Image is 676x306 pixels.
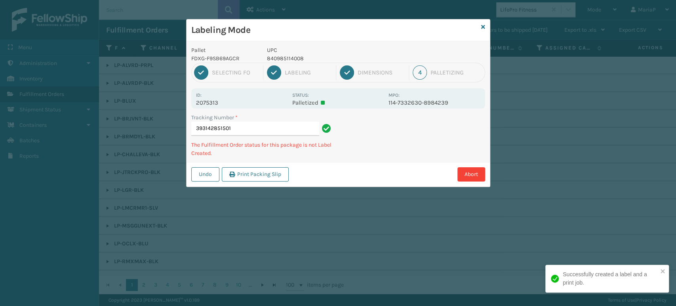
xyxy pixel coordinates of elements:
div: Successfully created a label and a print job. [563,270,658,287]
div: 1 [194,65,208,80]
div: Selecting FO [212,69,259,76]
div: 2 [267,65,281,80]
label: Status: [292,92,309,98]
label: MPO: [388,92,400,98]
div: Palletizing [430,69,482,76]
button: Abort [457,167,485,182]
label: Id: [196,92,202,98]
div: 3 [340,65,354,80]
button: Print Packing Slip [222,167,289,182]
h3: Labeling Mode [191,24,478,36]
div: 4 [413,65,427,80]
div: Dimensions [358,69,405,76]
p: Palletized [292,99,384,106]
p: UPC [267,46,384,54]
label: Tracking Number [191,113,238,122]
button: Undo [191,167,219,182]
button: close [660,268,666,275]
p: FDXG-F9SB69AGCR [191,54,258,63]
div: Labeling [285,69,332,76]
p: The Fulfillment Order status for this package is not Label Created. [191,141,333,157]
p: 114-7332630-8984239 [388,99,480,106]
p: 2075313 [196,99,288,106]
p: Pallet [191,46,258,54]
p: 840985114008 [267,54,384,63]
